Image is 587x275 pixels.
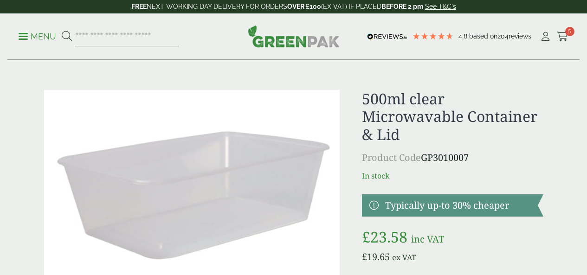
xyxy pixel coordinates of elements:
[248,25,340,47] img: GreenPak Supplies
[469,32,497,40] span: Based on
[557,32,568,41] i: Cart
[19,31,56,40] a: Menu
[287,3,321,10] strong: OVER £100
[509,32,531,40] span: reviews
[425,3,456,10] a: See T&C's
[458,32,469,40] span: 4.8
[412,32,454,40] div: 4.79 Stars
[381,3,423,10] strong: BEFORE 2 pm
[362,227,407,247] bdi: 23.58
[131,3,147,10] strong: FREE
[362,151,543,165] p: GP3010007
[411,233,444,245] span: inc VAT
[362,227,370,247] span: £
[19,31,56,42] p: Menu
[362,151,421,164] span: Product Code
[362,90,543,143] h1: 500ml clear Microwavable Container & Lid
[362,250,390,263] bdi: 19.65
[367,33,407,40] img: REVIEWS.io
[565,27,574,36] span: 5
[362,170,543,181] p: In stock
[557,30,568,44] a: 5
[540,32,551,41] i: My Account
[392,252,416,262] span: ex VAT
[362,250,367,263] span: £
[497,32,509,40] span: 204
